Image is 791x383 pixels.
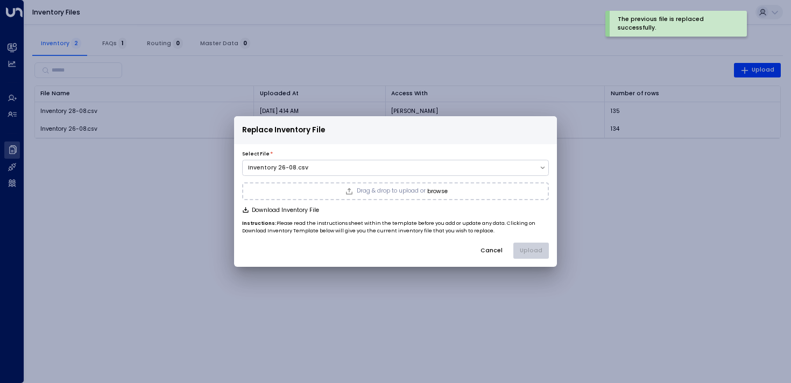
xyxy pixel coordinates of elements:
b: Instructions: [242,220,277,226]
div: The previous file is replaced successfully. [618,15,731,32]
button: browse [427,188,448,195]
label: Select File [242,151,270,158]
p: Please read the instructions sheet within the template before you add or update any data. Clickin... [242,220,549,235]
div: Inventory 26-08.csv [248,164,534,172]
span: Replace Inventory File [242,124,325,136]
span: Drag & drop to upload or [357,188,426,194]
button: Cancel [474,243,510,259]
button: Download Inventory File [242,207,319,214]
